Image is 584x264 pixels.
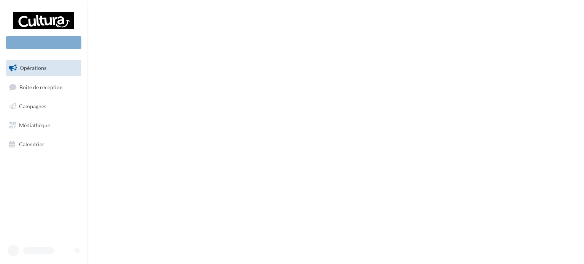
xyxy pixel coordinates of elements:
a: Médiathèque [5,117,83,133]
span: Opérations [20,65,46,71]
a: Opérations [5,60,83,76]
a: Campagnes [5,98,83,114]
div: Nouvelle campagne [6,36,81,49]
a: Boîte de réception [5,79,83,95]
span: Médiathèque [19,122,50,128]
span: Campagnes [19,103,46,109]
span: Boîte de réception [19,84,63,90]
span: Calendrier [19,141,44,147]
a: Calendrier [5,136,83,152]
